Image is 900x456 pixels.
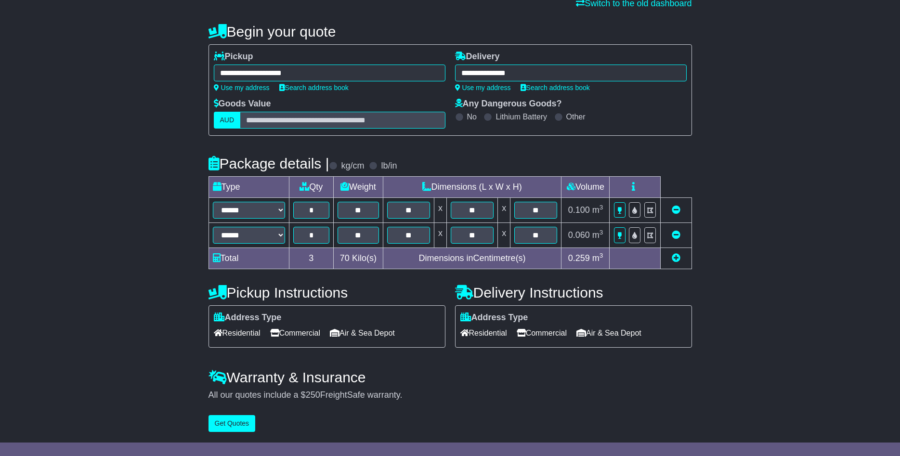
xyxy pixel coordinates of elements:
[561,177,610,198] td: Volume
[568,205,590,215] span: 0.100
[566,112,586,121] label: Other
[383,248,561,269] td: Dimensions in Centimetre(s)
[434,223,446,248] td: x
[289,177,334,198] td: Qty
[306,390,320,400] span: 250
[209,285,445,300] h4: Pickup Instructions
[600,252,603,259] sup: 3
[330,326,395,340] span: Air & Sea Depot
[340,253,350,263] span: 70
[383,177,561,198] td: Dimensions (L x W x H)
[592,230,603,240] span: m
[672,230,680,240] a: Remove this item
[672,205,680,215] a: Remove this item
[381,161,397,171] label: lb/in
[209,369,692,385] h4: Warranty & Insurance
[341,161,364,171] label: kg/cm
[455,99,562,109] label: Any Dangerous Goods?
[467,112,477,121] label: No
[568,253,590,263] span: 0.259
[334,177,383,198] td: Weight
[517,326,567,340] span: Commercial
[289,248,334,269] td: 3
[214,326,261,340] span: Residential
[270,326,320,340] span: Commercial
[209,156,329,171] h4: Package details |
[434,198,446,223] td: x
[214,99,271,109] label: Goods Value
[460,326,507,340] span: Residential
[600,229,603,236] sup: 3
[576,326,641,340] span: Air & Sea Depot
[498,223,510,248] td: x
[209,390,692,401] div: All our quotes include a $ FreightSafe warranty.
[209,24,692,39] h4: Begin your quote
[521,84,590,91] a: Search address book
[214,52,253,62] label: Pickup
[455,84,511,91] a: Use my address
[600,204,603,211] sup: 3
[214,313,282,323] label: Address Type
[496,112,547,121] label: Lithium Battery
[455,52,500,62] label: Delivery
[214,84,270,91] a: Use my address
[334,248,383,269] td: Kilo(s)
[209,415,256,432] button: Get Quotes
[279,84,349,91] a: Search address book
[672,253,680,263] a: Add new item
[498,198,510,223] td: x
[209,248,289,269] td: Total
[209,177,289,198] td: Type
[568,230,590,240] span: 0.060
[455,285,692,300] h4: Delivery Instructions
[460,313,528,323] label: Address Type
[592,205,603,215] span: m
[592,253,603,263] span: m
[214,112,241,129] label: AUD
